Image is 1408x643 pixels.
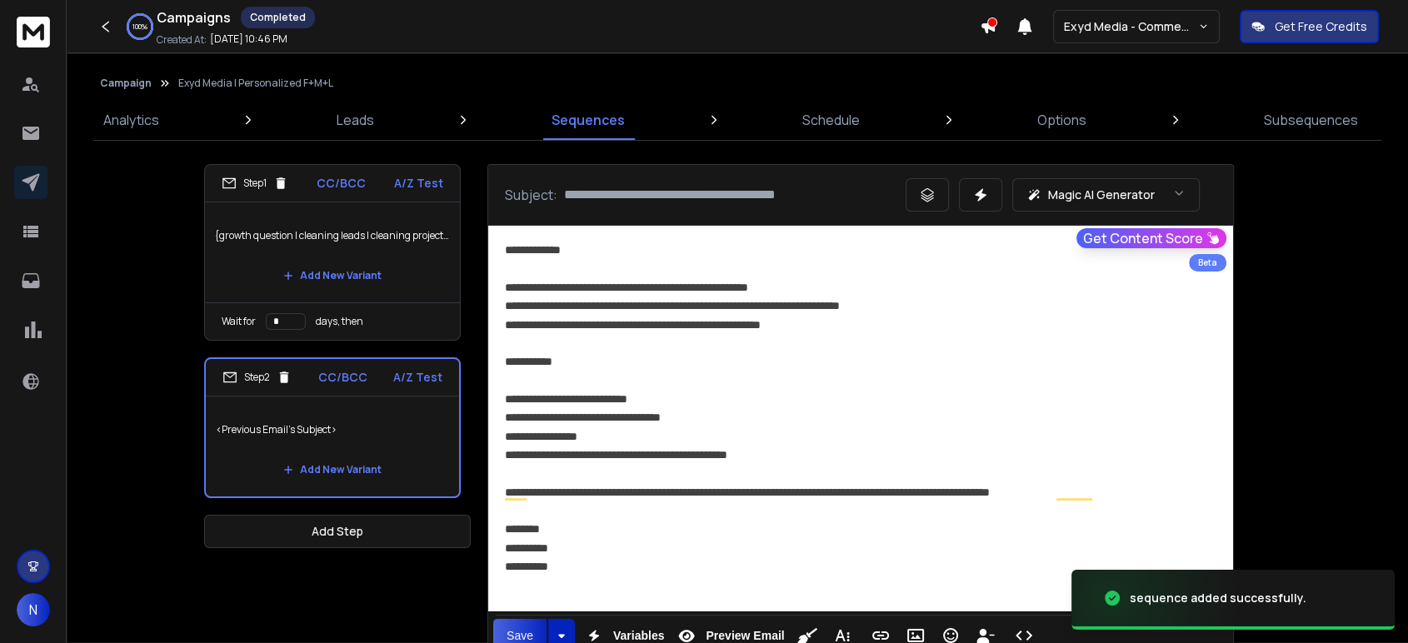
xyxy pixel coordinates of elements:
a: Leads [327,100,384,140]
p: Subject: [505,185,557,205]
button: Campaign [100,77,152,90]
p: days, then [316,315,363,328]
button: Add Step [204,515,471,548]
p: <Previous Email's Subject> [216,406,449,453]
p: Options [1037,110,1086,130]
p: Exyd Media - Commercial Cleaning [1064,18,1198,35]
div: Step 2 [222,370,292,385]
button: Add New Variant [270,453,395,486]
div: sequence added successfully. [1130,590,1306,606]
button: Get Content Score [1076,228,1226,248]
p: 100 % [132,22,147,32]
a: Subsequences [1254,100,1368,140]
p: A/Z Test [393,369,442,386]
a: Options [1027,100,1096,140]
p: Get Free Credits [1275,18,1367,35]
div: Step 1 [222,176,288,191]
button: N [17,593,50,626]
p: A/Z Test [394,175,443,192]
div: To enrich screen reader interactions, please activate Accessibility in Grammarly extension settings [488,226,1233,611]
span: Variables [610,629,668,643]
p: Leads [337,110,374,130]
button: Add New Variant [270,259,395,292]
h1: Campaigns [157,7,231,27]
a: Analytics [93,100,169,140]
button: Magic AI Generator [1012,178,1200,212]
p: CC/BCC [317,175,366,192]
li: Step1CC/BCCA/Z Test{growth question | cleaning leads | cleaning projects}Add New VariantWait ford... [204,164,461,341]
p: CC/BCC [318,369,367,386]
p: [DATE] 10:46 PM [210,32,287,46]
li: Step2CC/BCCA/Z Test<Previous Email's Subject>Add New Variant [204,357,461,498]
p: {growth question | cleaning leads | cleaning projects} [215,212,450,259]
a: Sequences [542,100,635,140]
p: Analytics [103,110,159,130]
p: Subsequences [1264,110,1358,130]
p: Exyd Media | Personalized F+M+L [178,77,333,90]
a: Schedule [792,100,870,140]
div: Beta [1189,254,1226,272]
p: Wait for [222,315,256,328]
p: Magic AI Generator [1048,187,1155,203]
span: Preview Email [702,629,787,643]
p: Schedule [802,110,860,130]
p: Created At: [157,33,207,47]
p: Sequences [552,110,625,130]
div: Completed [241,7,315,28]
button: Get Free Credits [1240,10,1379,43]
